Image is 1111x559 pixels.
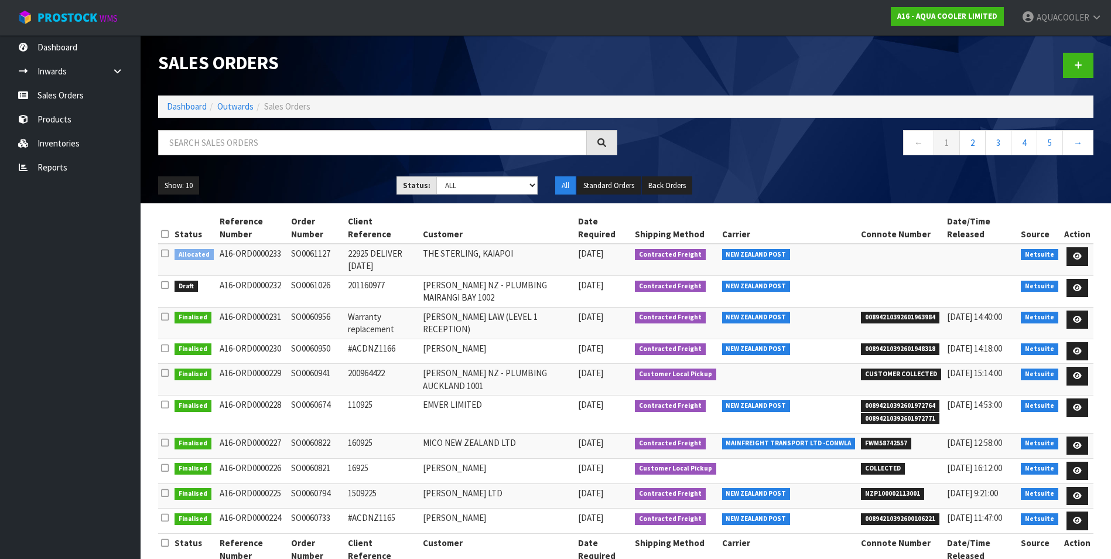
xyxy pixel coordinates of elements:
td: [PERSON_NAME] LAW (LEVEL 1 RECEPTION) [420,307,575,339]
span: Sales Orders [264,101,310,112]
th: Customer [420,212,575,244]
span: Netsuite [1021,312,1058,323]
span: Netsuite [1021,513,1058,525]
td: A16-ORD0000224 [217,509,288,534]
span: Finalised [175,312,211,323]
span: Finalised [175,463,211,475]
span: Finalised [175,513,211,525]
td: [PERSON_NAME] LTD [420,483,575,509]
td: SO0061127 [288,244,345,275]
th: Reference Number [217,212,288,244]
td: [PERSON_NAME] NZ - PLUMBING MAIRANGI BAY 1002 [420,275,575,307]
td: A16-ORD0000225 [217,483,288,509]
span: Contracted Freight [635,513,706,525]
span: Netsuite [1021,400,1058,412]
a: 2 [959,130,986,155]
a: 4 [1011,130,1037,155]
span: 00894210392601963984 [861,312,939,323]
td: A16-ORD0000230 [217,339,288,364]
span: 00894210392601972771 [861,413,939,425]
th: Connote Number [858,212,944,244]
span: Contracted Freight [635,312,706,323]
span: Netsuite [1021,249,1058,261]
span: [DATE] [578,437,603,448]
span: Netsuite [1021,488,1058,500]
td: A16-ORD0000231 [217,307,288,339]
td: [PERSON_NAME] [420,339,575,364]
nav: Page navigation [635,130,1094,159]
td: A16-ORD0000226 [217,458,288,483]
td: [PERSON_NAME] [420,509,575,534]
span: Netsuite [1021,281,1058,292]
span: [DATE] [578,311,603,322]
th: Date/Time Released [944,212,1018,244]
a: 5 [1037,130,1063,155]
span: [DATE] 14:40:00 [947,311,1002,322]
span: NZP100002113001 [861,488,924,500]
td: SO0060674 [288,396,345,433]
a: 3 [985,130,1011,155]
button: Show: 10 [158,176,199,195]
a: ← [903,130,934,155]
td: A16-ORD0000227 [217,433,288,458]
span: [DATE] [578,399,603,410]
span: [DATE] [578,462,603,473]
span: Finalised [175,369,211,380]
span: Contracted Freight [635,488,706,500]
span: [DATE] [578,367,603,379]
a: Dashboard [167,101,207,112]
td: MICO NEW ZEALAND LTD [420,433,575,458]
span: Contracted Freight [635,438,706,449]
span: Customer Local Pickup [635,369,716,380]
span: Contracted Freight [635,249,706,261]
span: 00894210392600106221 [861,513,939,525]
span: FWM58742557 [861,438,911,449]
td: A16-ORD0000232 [217,275,288,307]
span: ProStock [37,10,97,25]
td: SO0060794 [288,483,345,509]
td: 22925 DELIVER [DATE] [345,244,420,275]
h1: Sales Orders [158,53,617,73]
span: [DATE] 9:21:00 [947,488,998,499]
td: A16-ORD0000229 [217,364,288,396]
span: Netsuite [1021,438,1058,449]
span: NEW ZEALAND POST [722,488,791,500]
td: SO0060941 [288,364,345,396]
span: NEW ZEALAND POST [722,312,791,323]
td: 201160977 [345,275,420,307]
span: Finalised [175,400,211,412]
td: #ACDNZ1165 [345,509,420,534]
span: [DATE] 15:14:00 [947,367,1002,379]
span: [DATE] 14:53:00 [947,399,1002,410]
span: Netsuite [1021,369,1058,380]
td: 1509225 [345,483,420,509]
td: SO0060821 [288,458,345,483]
span: NEW ZEALAND POST [722,513,791,525]
td: 200964422 [345,364,420,396]
span: NEW ZEALAND POST [722,281,791,292]
span: Finalised [175,438,211,449]
span: [DATE] 12:58:00 [947,437,1002,448]
img: cube-alt.png [18,10,32,25]
span: Customer Local Pickup [635,463,716,475]
span: Allocated [175,249,214,261]
strong: Status: [403,180,430,190]
th: Client Reference [345,212,420,244]
a: → [1062,130,1093,155]
span: COLLECTED [861,463,905,475]
th: Status [172,212,217,244]
td: 160925 [345,433,420,458]
th: Action [1061,212,1093,244]
span: MAINFREIGHT TRANSPORT LTD -CONWLA [722,438,856,449]
span: [DATE] 14:18:00 [947,343,1002,354]
span: NEW ZEALAND POST [722,343,791,355]
span: Netsuite [1021,463,1058,475]
small: WMS [100,13,118,24]
td: [PERSON_NAME] [420,458,575,483]
span: Draft [175,281,198,292]
span: [DATE] [578,279,603,291]
span: NEW ZEALAND POST [722,249,791,261]
td: A16-ORD0000233 [217,244,288,275]
td: SO0061026 [288,275,345,307]
a: 1 [934,130,960,155]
